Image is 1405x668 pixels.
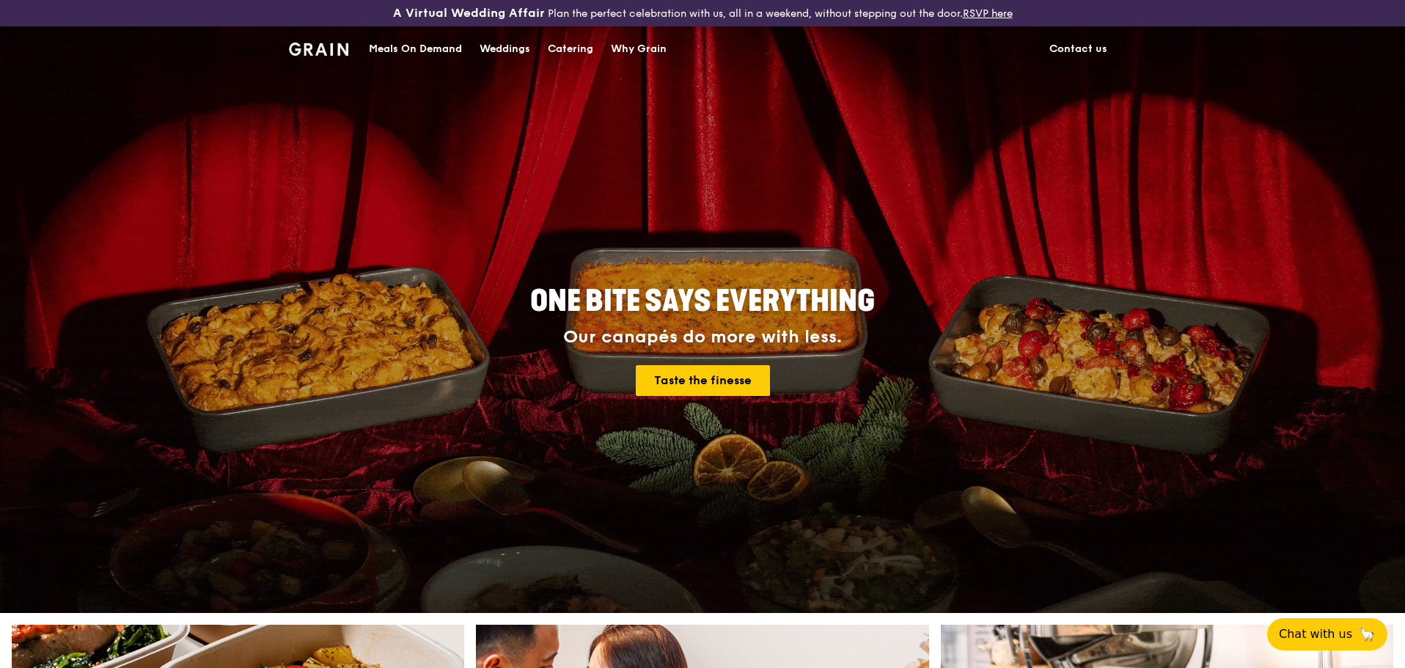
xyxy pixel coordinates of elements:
div: Weddings [480,27,530,71]
a: Taste the finesse [636,365,770,396]
img: Grain [289,43,348,56]
a: Weddings [471,27,539,71]
span: ONE BITE SAYS EVERYTHING [530,284,875,319]
button: Chat with us🦙 [1267,618,1387,650]
div: Meals On Demand [369,27,462,71]
a: Contact us [1041,27,1116,71]
a: Why Grain [602,27,675,71]
div: Catering [548,27,593,71]
a: RSVP here [963,7,1013,20]
span: Chat with us [1279,625,1352,643]
div: Why Grain [611,27,667,71]
span: 🦙 [1358,625,1376,643]
div: Plan the perfect celebration with us, all in a weekend, without stepping out the door. [280,6,1125,21]
a: GrainGrain [289,26,348,70]
div: Our canapés do more with less. [439,327,966,348]
h3: A Virtual Wedding Affair [393,6,545,21]
a: Catering [539,27,602,71]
